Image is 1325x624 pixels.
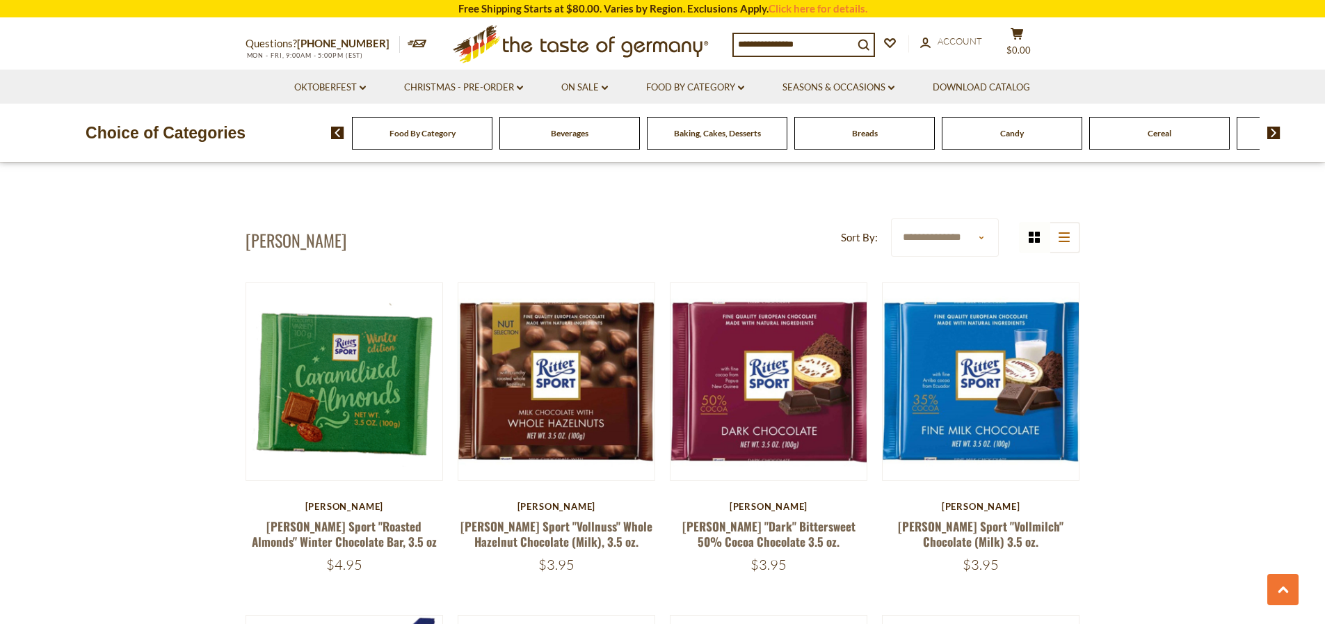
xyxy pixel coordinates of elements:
div: [PERSON_NAME] [882,501,1080,512]
a: Food By Category [390,128,456,138]
span: Account [938,35,982,47]
span: $4.95 [326,556,362,573]
button: $0.00 [997,27,1038,62]
a: [PERSON_NAME] Sport "Vollnuss" Whole Hazelnut Chocolate (Milk), 3.5 oz. [460,518,652,550]
p: Questions? [246,35,400,53]
img: Ritter [883,283,1079,480]
span: $3.95 [538,556,575,573]
a: Baking, Cakes, Desserts [674,128,761,138]
a: Click here for details. [769,2,867,15]
h1: [PERSON_NAME] [246,230,346,250]
div: [PERSON_NAME] [670,501,868,512]
span: $3.95 [750,556,787,573]
div: [PERSON_NAME] [246,501,444,512]
a: Cereal [1148,128,1171,138]
div: [PERSON_NAME] [458,501,656,512]
img: previous arrow [331,127,344,139]
a: Oktoberfest [294,80,366,95]
a: Breads [852,128,878,138]
a: [PHONE_NUMBER] [297,37,390,49]
label: Sort By: [841,229,878,246]
a: [PERSON_NAME] "Dark" Bittersweet 50% Cocoa Chocolate 3.5 oz. [682,518,856,550]
a: Candy [1000,128,1024,138]
img: next arrow [1267,127,1280,139]
a: Download Catalog [933,80,1030,95]
a: Food By Category [646,80,744,95]
a: [PERSON_NAME] Sport "Roasted Almonds" Winter Chocolate Bar, 3.5 oz [252,518,437,550]
img: Ritter [246,283,443,480]
span: $3.95 [963,556,999,573]
a: On Sale [561,80,608,95]
a: Christmas - PRE-ORDER [404,80,523,95]
a: Beverages [551,128,588,138]
a: Seasons & Occasions [782,80,894,95]
img: Ritter [458,283,655,480]
span: MON - FRI, 9:00AM - 5:00PM (EST) [246,51,364,59]
a: Account [920,34,982,49]
img: Ritter [670,283,867,480]
span: $0.00 [1006,45,1031,56]
a: [PERSON_NAME] Sport "Vollmilch" Chocolate (Milk) 3.5 oz. [898,518,1063,550]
